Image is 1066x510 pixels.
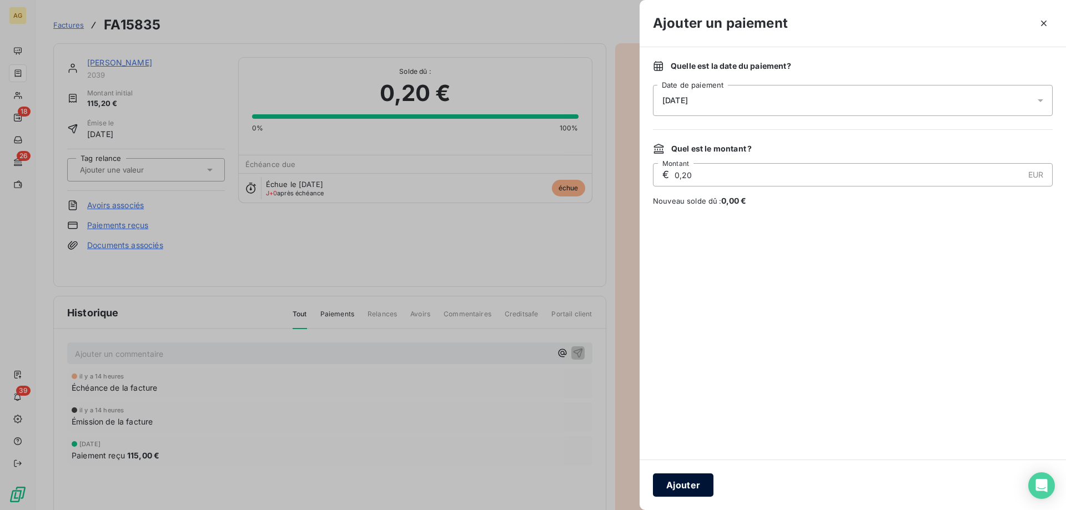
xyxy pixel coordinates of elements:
[671,143,752,154] span: Quel est le montant ?
[653,473,713,497] button: Ajouter
[662,96,688,105] span: [DATE]
[671,60,791,72] span: Quelle est la date du paiement ?
[1028,472,1055,499] div: Open Intercom Messenger
[653,13,788,33] h3: Ajouter un paiement
[653,195,1053,206] span: Nouveau solde dû :
[721,196,747,205] span: 0,00 €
